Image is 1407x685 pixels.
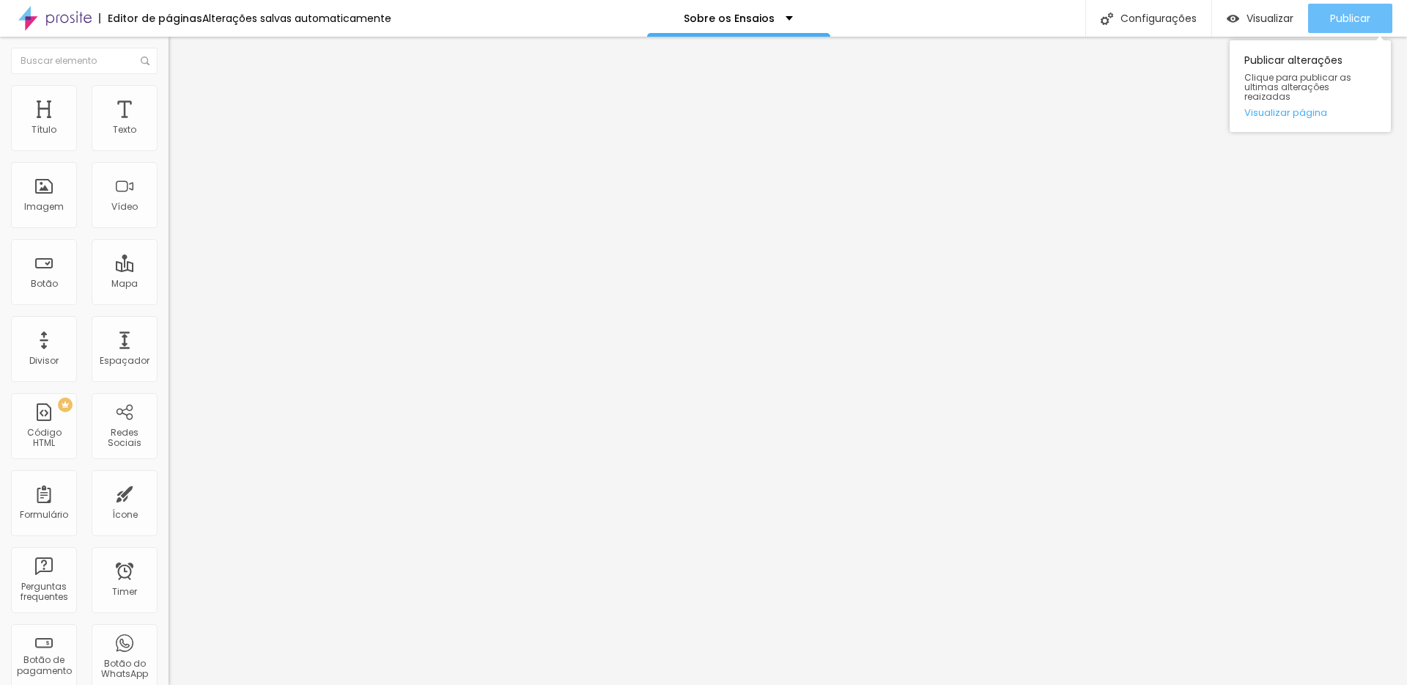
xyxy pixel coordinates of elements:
div: Vídeo [111,202,138,212]
div: Publicar alterações [1230,40,1391,132]
div: Formulário [20,510,68,520]
div: Espaçador [100,356,149,366]
img: view-1.svg [1227,12,1239,25]
iframe: Editor [169,37,1407,685]
div: Ícone [112,510,138,520]
div: Título [32,125,56,135]
button: Visualizar [1212,4,1308,33]
div: Alterações salvas automaticamente [202,13,391,23]
div: Divisor [29,356,59,366]
div: Texto [113,125,136,135]
span: Clique para publicar as ultimas alterações reaizadas [1244,73,1376,102]
span: Publicar [1330,12,1370,24]
div: Mapa [111,279,138,289]
div: Botão de pagamento [15,655,73,676]
img: Icone [141,56,149,65]
div: Editor de páginas [99,13,202,23]
input: Buscar elemento [11,48,158,74]
img: Icone [1101,12,1113,25]
div: Timer [112,587,137,597]
div: Imagem [24,202,64,212]
div: Código HTML [15,428,73,449]
div: Botão do WhatsApp [95,659,153,680]
button: Publicar [1308,4,1392,33]
span: Visualizar [1247,12,1293,24]
div: Redes Sociais [95,428,153,449]
div: Perguntas frequentes [15,582,73,603]
a: Visualizar página [1244,108,1376,117]
div: Botão [31,279,58,289]
p: Sobre os Ensaios [684,13,775,23]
